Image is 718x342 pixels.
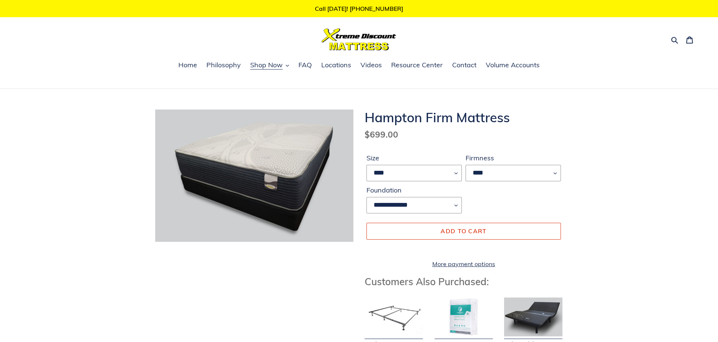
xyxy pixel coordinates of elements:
label: Size [366,153,462,163]
a: More payment options [366,259,561,268]
button: Add to cart [366,223,561,239]
a: Contact [448,60,480,71]
img: Hampton Firm Mattress [155,110,353,241]
span: Videos [360,61,382,70]
a: Resource Center [387,60,447,71]
span: Home [178,61,197,70]
span: Philosophy [206,61,241,70]
span: Locations [321,61,351,70]
span: Contact [452,61,476,70]
button: Shop Now [246,60,293,71]
span: Volume Accounts [486,61,540,70]
img: Adjustable Base [504,298,562,336]
a: FAQ [295,60,316,71]
img: Bed Frame [365,298,423,336]
a: Videos [357,60,386,71]
span: Resource Center [391,61,443,70]
a: Home [175,60,201,71]
a: Locations [317,60,355,71]
label: Foundation [366,185,462,195]
img: Mattress Protector [435,298,493,336]
a: Philosophy [203,60,245,71]
a: Volume Accounts [482,60,543,71]
h1: Hampton Firm Mattress [365,110,563,125]
img: Xtreme Discount Mattress [322,28,396,50]
span: $699.00 [365,129,398,140]
span: Shop Now [250,61,283,70]
h3: Customers Also Purchased: [365,276,563,287]
span: FAQ [298,61,312,70]
span: Add to cart [441,227,487,235]
label: Firmness [466,153,561,163]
